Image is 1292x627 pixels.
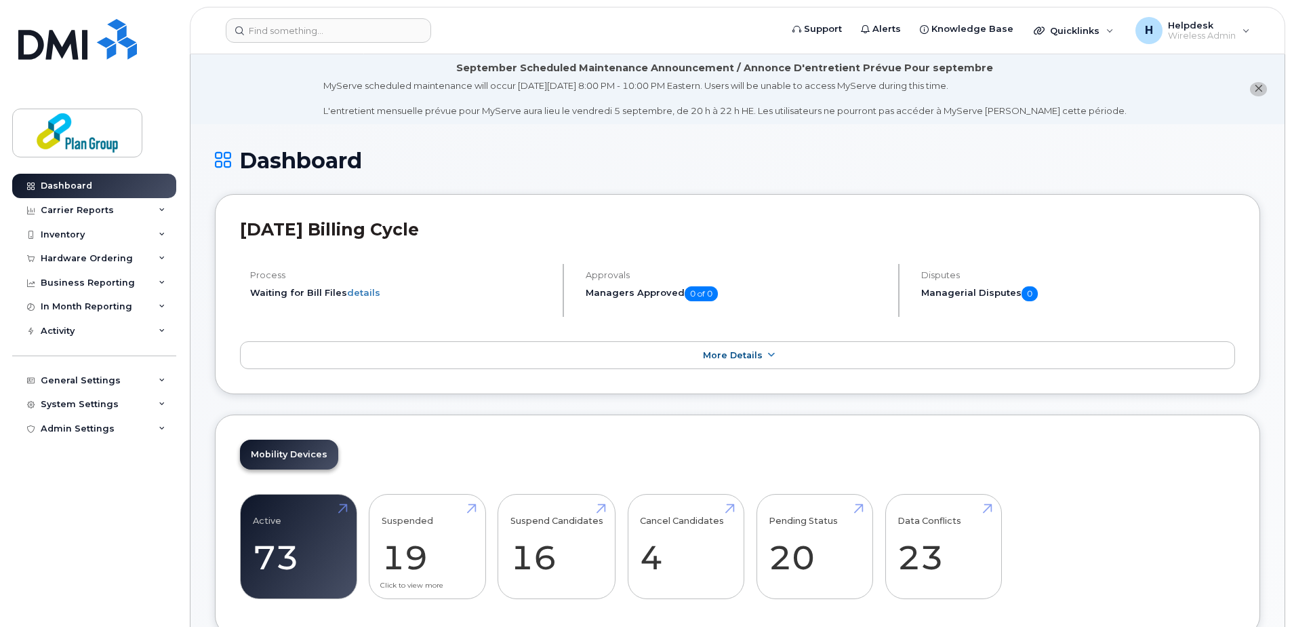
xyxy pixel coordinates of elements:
li: Waiting for Bill Files [250,286,551,299]
span: 0 [1022,286,1038,301]
div: MyServe scheduled maintenance will occur [DATE][DATE] 8:00 PM - 10:00 PM Eastern. Users will be u... [323,79,1127,117]
h5: Managers Approved [586,286,887,301]
a: Suspend Candidates 16 [510,502,603,592]
h4: Disputes [921,270,1235,280]
a: Cancel Candidates 4 [640,502,731,592]
div: September Scheduled Maintenance Announcement / Annonce D'entretient Prévue Pour septembre [456,61,993,75]
a: Data Conflicts 23 [897,502,989,592]
h4: Process [250,270,551,280]
h4: Approvals [586,270,887,280]
a: Mobility Devices [240,440,338,470]
a: Active 73 [253,502,344,592]
span: 0 of 0 [685,286,718,301]
span: More Details [703,350,763,360]
a: Suspended 19 [382,502,473,592]
h1: Dashboard [215,149,1260,172]
button: close notification [1250,82,1267,96]
h5: Managerial Disputes [921,286,1235,301]
a: details [347,287,380,298]
a: Pending Status 20 [769,502,860,592]
h2: [DATE] Billing Cycle [240,219,1235,240]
